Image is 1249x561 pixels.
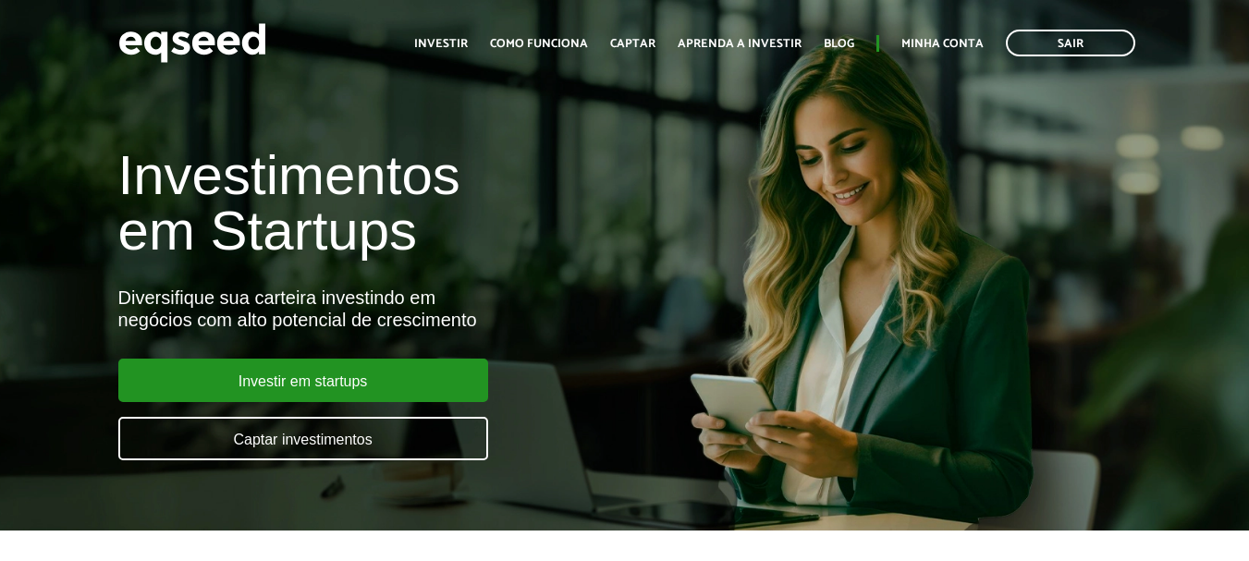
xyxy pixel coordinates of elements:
[678,38,802,50] a: Aprenda a investir
[824,38,854,50] a: Blog
[414,38,468,50] a: Investir
[610,38,655,50] a: Captar
[901,38,984,50] a: Minha conta
[118,417,488,460] a: Captar investimentos
[490,38,588,50] a: Como funciona
[118,359,488,402] a: Investir em startups
[1006,30,1135,56] a: Sair
[118,148,716,259] h1: Investimentos em Startups
[118,287,716,331] div: Diversifique sua carteira investindo em negócios com alto potencial de crescimento
[118,18,266,67] img: EqSeed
